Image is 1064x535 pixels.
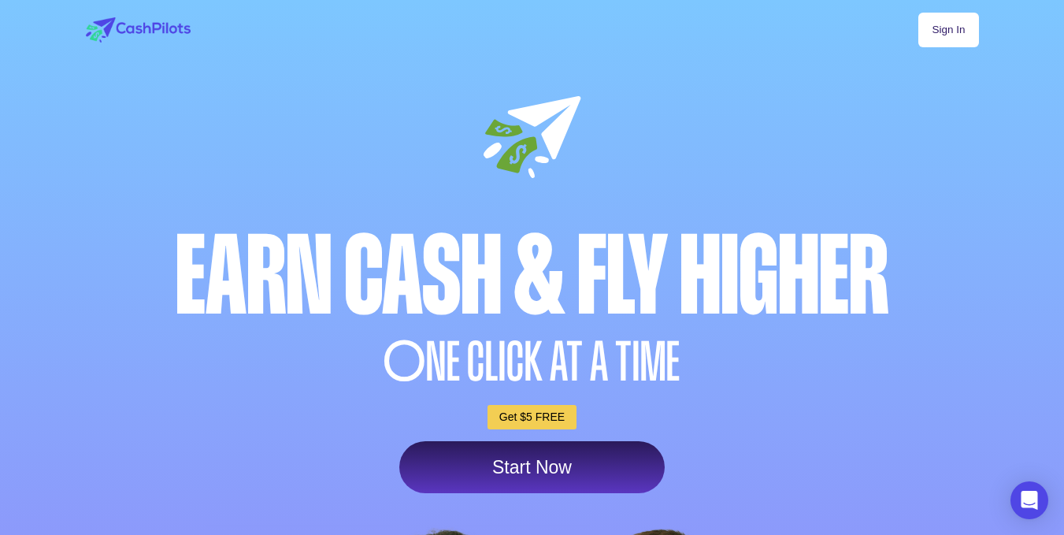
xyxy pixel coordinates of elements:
[82,221,983,331] div: Earn Cash & Fly higher
[488,405,576,429] a: Get $5 FREE
[399,441,665,493] a: Start Now
[918,13,978,47] a: Sign In
[384,335,426,389] span: O
[86,17,191,43] img: logo
[1010,481,1048,519] div: Open Intercom Messenger
[82,335,983,389] div: NE CLICK AT A TIME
